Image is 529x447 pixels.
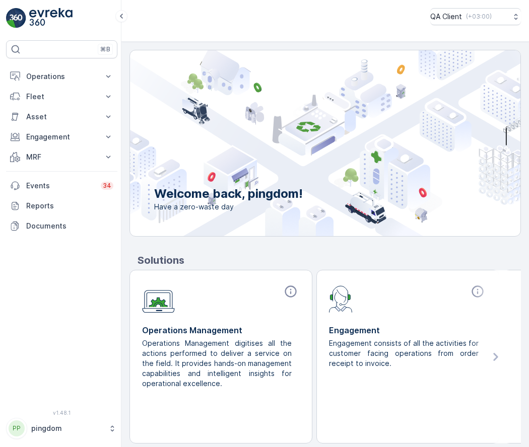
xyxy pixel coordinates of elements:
[6,410,117,416] span: v 1.48.1
[329,338,479,368] p: Engagement consists of all the activities for customer facing operations from order receipt to in...
[142,338,292,389] p: Operations Management digitises all the actions performed to deliver a service on the field. It p...
[6,176,117,196] a: Events34
[329,284,353,313] img: module-icon
[85,50,520,236] img: city illustration
[26,221,113,231] p: Documents
[6,66,117,87] button: Operations
[466,13,492,21] p: ( +03:00 )
[142,324,300,336] p: Operations Management
[26,71,97,82] p: Operations
[154,202,303,212] span: Have a zero-waste day
[26,132,97,142] p: Engagement
[103,182,111,190] p: 34
[26,201,113,211] p: Reports
[6,87,117,107] button: Fleet
[6,216,117,236] a: Documents
[26,152,97,162] p: MRF
[329,324,487,336] p: Engagement
[26,181,95,191] p: Events
[6,107,117,127] button: Asset
[142,284,175,313] img: module-icon
[138,253,521,268] p: Solutions
[6,196,117,216] a: Reports
[430,8,521,25] button: QA Client(+03:00)
[31,423,103,433] p: pingdom
[9,420,25,436] div: PP
[6,418,117,439] button: PPpingdom
[26,112,97,122] p: Asset
[430,12,462,22] p: QA Client
[100,45,110,53] p: ⌘B
[154,186,303,202] p: Welcome back, pingdom!
[6,147,117,167] button: MRF
[6,127,117,147] button: Engagement
[29,8,73,28] img: logo_light-DOdMpM7g.png
[6,8,26,28] img: logo
[26,92,97,102] p: Fleet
